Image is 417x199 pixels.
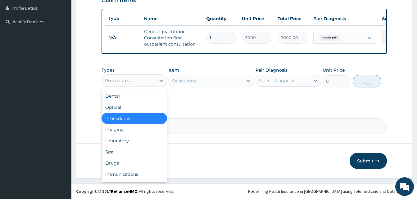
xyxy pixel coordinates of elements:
th: Name [141,12,203,25]
span: Muscle pain [319,35,340,41]
th: Unit Price [239,12,274,25]
td: General practitioner Consultation first outpatient consultation [141,25,203,50]
th: Quantity [203,12,239,25]
img: d_794563401_company_1708531726252_794563401 [11,31,25,46]
div: Drugs [102,157,167,169]
label: Item [169,67,179,73]
div: Others [102,180,167,191]
label: Pair Diagnosis [256,67,288,73]
textarea: Type your message and hit 'Enter' [3,133,118,155]
label: Types [102,68,115,73]
span: We're online! [36,60,86,122]
div: Minimize live chat window [102,3,117,18]
div: Immunizations [102,169,167,180]
div: Procedures [105,77,130,84]
div: Procedures [102,113,167,124]
div: Dental [102,91,167,102]
button: Submit [350,153,387,169]
div: Chat with us now [32,35,104,43]
a: RelianceHMO [111,188,138,194]
div: Select Diagnosis [259,77,295,84]
button: Add [353,75,381,87]
label: Comment [102,110,387,115]
footer: All rights reserved. [71,183,417,199]
th: Pair Diagnosis [310,12,378,25]
div: Laboratory [102,135,167,146]
label: Unit Price [323,67,345,73]
th: Actions [378,12,410,25]
div: Select Item [172,78,197,84]
td: N/A [105,32,141,43]
div: Redefining Heath Insurance in [GEOGRAPHIC_DATA] using Telemedicine and Data Science! [248,188,412,194]
strong: Copyright © 2017 . [76,188,139,194]
div: Imaging [102,124,167,135]
div: Optical [102,102,167,113]
div: Spa [102,146,167,157]
th: Total Price [274,12,310,25]
th: Type [105,13,141,24]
